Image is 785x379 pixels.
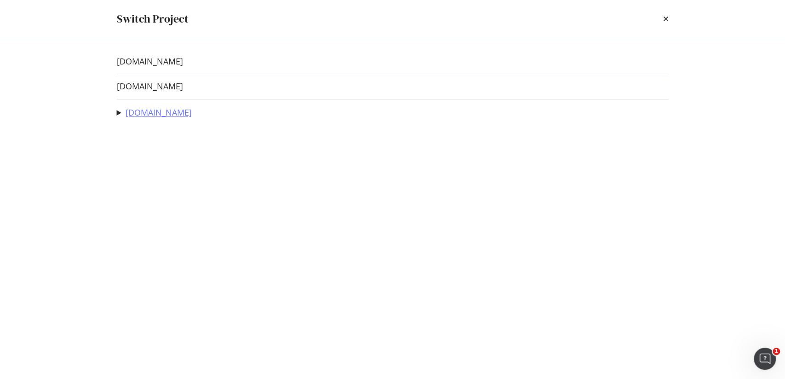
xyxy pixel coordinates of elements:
[663,11,669,27] div: times
[117,107,192,119] summary: [DOMAIN_NAME]
[773,348,780,355] span: 1
[754,348,776,370] iframe: Intercom live chat
[126,108,192,117] a: [DOMAIN_NAME]
[117,11,189,27] div: Switch Project
[117,82,183,91] a: [DOMAIN_NAME]
[117,57,183,66] a: [DOMAIN_NAME]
